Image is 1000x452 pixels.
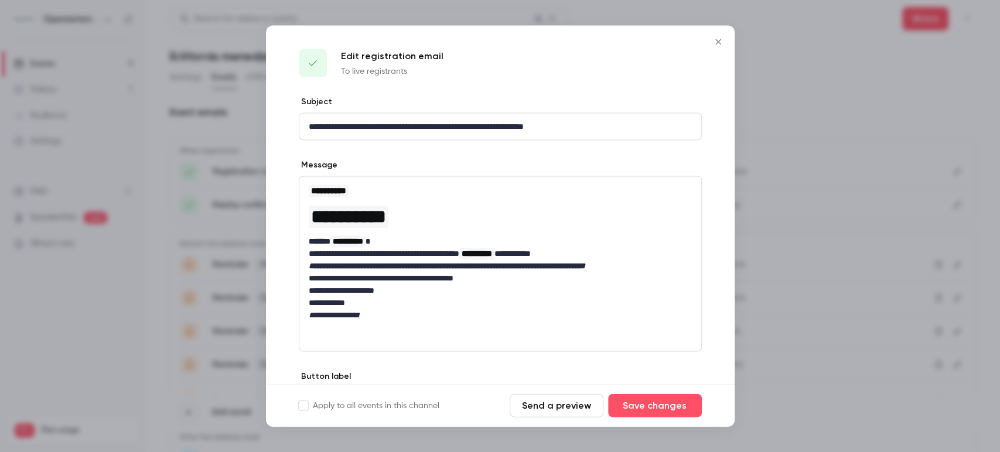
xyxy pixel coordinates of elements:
[510,394,603,417] button: Send a preview
[299,114,701,140] div: editor
[299,177,701,328] div: editor
[299,96,332,108] label: Subject
[299,400,439,412] label: Apply to all events in this channel
[341,66,443,77] p: To live registrants
[707,30,730,54] button: Close
[299,159,337,171] label: Message
[299,371,351,382] label: Button label
[608,394,702,417] button: Save changes
[341,49,443,63] p: Edit registration email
